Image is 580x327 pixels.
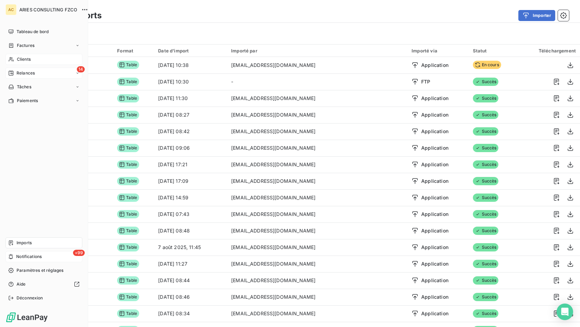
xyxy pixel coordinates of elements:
[117,309,139,318] span: Table
[6,265,82,276] a: Paramètres et réglages
[227,123,407,140] td: [EMAIL_ADDRESS][DOMAIN_NAME]
[17,29,49,35] span: Tableau de bord
[227,189,407,206] td: [EMAIL_ADDRESS][DOMAIN_NAME]
[154,107,227,123] td: [DATE] 08:27
[73,250,85,256] span: +99
[421,161,448,168] span: Application
[6,54,82,65] a: Clients
[6,26,82,37] a: Tableau de bord
[6,279,82,290] a: Aide
[421,62,448,69] span: Application
[154,90,227,107] td: [DATE] 11:30
[421,211,448,218] span: Application
[227,156,407,173] td: [EMAIL_ADDRESS][DOMAIN_NAME]
[518,10,555,21] button: Importer
[17,56,31,62] span: Clients
[117,48,150,53] div: Format
[16,254,42,260] span: Notifications
[473,94,499,102] span: Succès
[227,222,407,239] td: [EMAIL_ADDRESS][DOMAIN_NAME]
[17,84,31,90] span: Tâches
[421,260,448,267] span: Application
[154,289,227,305] td: [DATE] 08:46
[421,227,448,234] span: Application
[154,57,227,73] td: [DATE] 10:38
[421,78,430,85] span: FTP
[117,144,139,152] span: Table
[473,177,499,185] span: Succès
[421,95,448,102] span: Application
[154,140,227,156] td: [DATE] 09:06
[6,81,82,92] a: Tâches
[473,48,514,53] div: Statut
[117,210,139,218] span: Table
[227,256,407,272] td: [EMAIL_ADDRESS][DOMAIN_NAME]
[154,256,227,272] td: [DATE] 11:27
[154,123,227,140] td: [DATE] 08:42
[227,140,407,156] td: [EMAIL_ADDRESS][DOMAIN_NAME]
[117,243,139,251] span: Table
[17,267,63,274] span: Paramètres et réglages
[154,239,227,256] td: 7 août 2025, 11:45
[227,206,407,222] td: [EMAIL_ADDRESS][DOMAIN_NAME]
[154,189,227,206] td: [DATE] 14:59
[421,178,448,185] span: Application
[6,95,82,106] a: Paiements
[421,111,448,118] span: Application
[154,73,227,90] td: [DATE] 10:30
[473,78,499,86] span: Succès
[117,177,139,185] span: Table
[158,48,223,53] div: Date d’import
[421,277,448,284] span: Application
[473,61,501,69] span: En cours
[473,127,499,136] span: Succès
[154,173,227,189] td: [DATE] 17:09
[227,90,407,107] td: [EMAIL_ADDRESS][DOMAIN_NAME]
[227,57,407,73] td: [EMAIL_ADDRESS][DOMAIN_NAME]
[421,244,448,251] span: Application
[154,206,227,222] td: [DATE] 07:43
[421,145,448,151] span: Application
[117,78,139,86] span: Table
[19,7,77,12] span: ARIES CONSULTING FZCO
[421,310,448,317] span: Application
[117,160,139,169] span: Table
[412,48,464,53] div: Importé via
[6,237,82,248] a: Imports
[77,66,85,72] span: 14
[17,281,26,287] span: Aide
[421,194,448,201] span: Application
[227,289,407,305] td: [EMAIL_ADDRESS][DOMAIN_NAME]
[473,243,499,251] span: Succès
[117,260,139,268] span: Table
[557,304,573,320] div: Open Intercom Messenger
[473,227,499,235] span: Succès
[117,293,139,301] span: Table
[17,42,34,49] span: Factures
[227,305,407,322] td: [EMAIL_ADDRESS][DOMAIN_NAME]
[117,276,139,285] span: Table
[421,294,448,300] span: Application
[17,98,38,104] span: Paiements
[17,295,43,301] span: Déconnexion
[117,194,139,202] span: Table
[117,127,139,136] span: Table
[421,128,448,135] span: Application
[154,272,227,289] td: [DATE] 08:44
[473,111,499,119] span: Succès
[154,156,227,173] td: [DATE] 17:21
[473,276,499,285] span: Succès
[473,194,499,202] span: Succès
[227,73,407,90] td: -
[117,61,139,69] span: Table
[473,309,499,318] span: Succès
[473,210,499,218] span: Succès
[17,70,35,76] span: Relances
[473,144,499,152] span: Succès
[227,107,407,123] td: [EMAIL_ADDRESS][DOMAIN_NAME]
[473,160,499,169] span: Succès
[6,4,17,15] div: AC
[227,272,407,289] td: [EMAIL_ADDRESS][DOMAIN_NAME]
[227,239,407,256] td: [EMAIL_ADDRESS][DOMAIN_NAME]
[117,227,139,235] span: Table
